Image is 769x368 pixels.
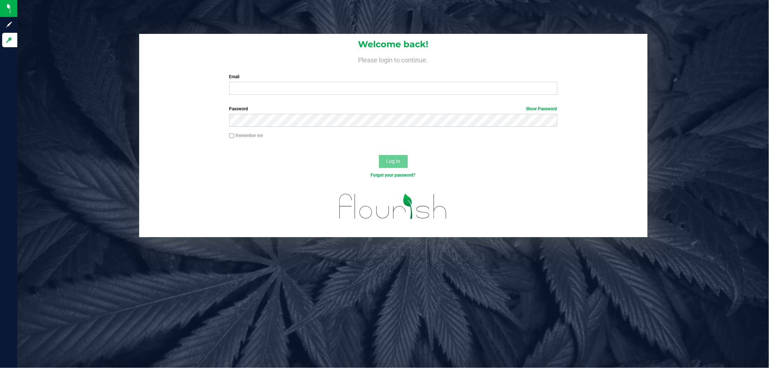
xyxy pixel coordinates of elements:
[526,106,557,111] a: Show Password
[229,106,248,111] span: Password
[229,133,234,138] input: Remember me
[139,40,648,49] h1: Welcome back!
[5,36,13,44] inline-svg: Log in
[386,158,400,164] span: Log In
[5,21,13,28] inline-svg: Sign up
[229,132,263,139] label: Remember me
[379,155,408,168] button: Log In
[139,55,648,63] h4: Please login to continue.
[371,173,416,178] a: Forgot your password?
[330,186,457,227] img: flourish_logo.svg
[229,74,557,80] label: Email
